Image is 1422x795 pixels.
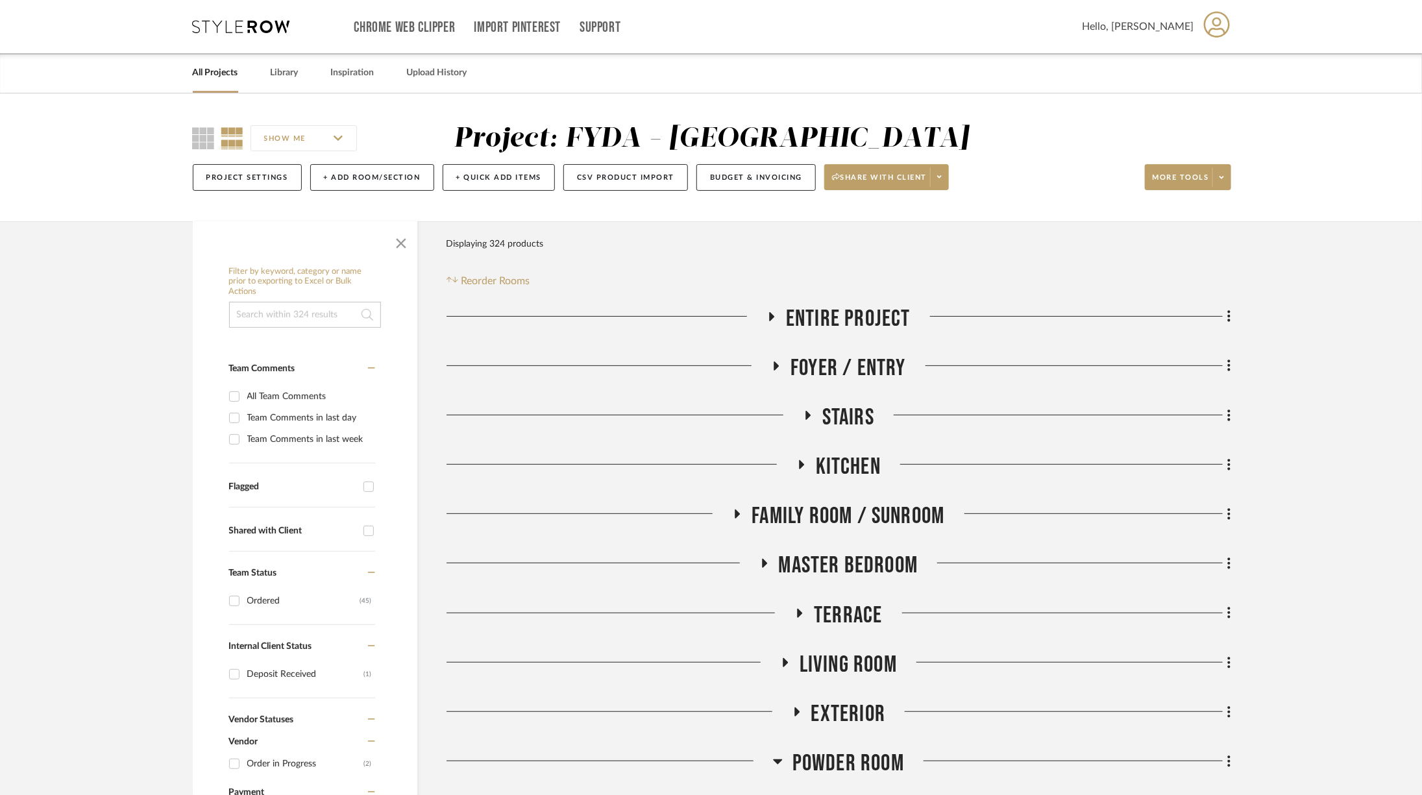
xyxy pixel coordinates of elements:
button: Share with client [824,164,949,190]
span: Living Room [800,651,897,679]
span: Powder Room [792,750,904,777]
a: Support [580,22,620,33]
span: Entire Project [786,305,911,333]
button: Close [388,228,414,254]
span: Share with client [832,173,927,192]
span: Foyer / Entry [791,354,906,382]
span: More tools [1153,173,1209,192]
span: Terrace [814,602,882,630]
button: CSV Product Import [563,164,688,191]
span: Stairs [822,404,874,432]
span: Vendor Statuses [229,715,294,724]
span: Hello, [PERSON_NAME] [1083,19,1194,34]
div: Team Comments in last week [247,429,372,450]
button: Budget & Invoicing [696,164,816,191]
button: + Add Room/Section [310,164,434,191]
span: Family Room / Sunroom [752,502,944,530]
a: Upload History [407,64,467,82]
span: Exterior [811,700,886,728]
div: Ordered [247,591,360,611]
button: More tools [1145,164,1231,190]
button: Project Settings [193,164,302,191]
div: Displaying 324 products [447,231,544,257]
span: Team Status [229,569,277,578]
button: + Quick Add Items [443,164,556,191]
a: Library [271,64,299,82]
a: Import Pinterest [474,22,561,33]
div: Team Comments in last day [247,408,372,428]
div: Order in Progress [247,753,364,774]
div: (1) [364,664,372,685]
input: Search within 324 results [229,302,381,328]
a: Inspiration [331,64,374,82]
div: Shared with Client [229,526,357,537]
span: Team Comments [229,364,295,373]
span: Internal Client Status [229,642,312,651]
span: Reorder Rooms [461,273,530,289]
div: Flagged [229,482,357,493]
span: Master Bedroom [779,552,918,580]
button: Reorder Rooms [447,273,530,289]
div: Deposit Received [247,664,364,685]
span: Kitchen [816,453,881,481]
div: All Team Comments [247,386,372,407]
div: (45) [360,591,372,611]
h6: Filter by keyword, category or name prior to exporting to Excel or Bulk Actions [229,267,381,297]
a: All Projects [193,64,238,82]
div: Project: FYDA - [GEOGRAPHIC_DATA] [454,125,970,153]
span: Vendor [229,737,258,746]
a: Chrome Web Clipper [354,22,456,33]
div: (2) [364,753,372,774]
